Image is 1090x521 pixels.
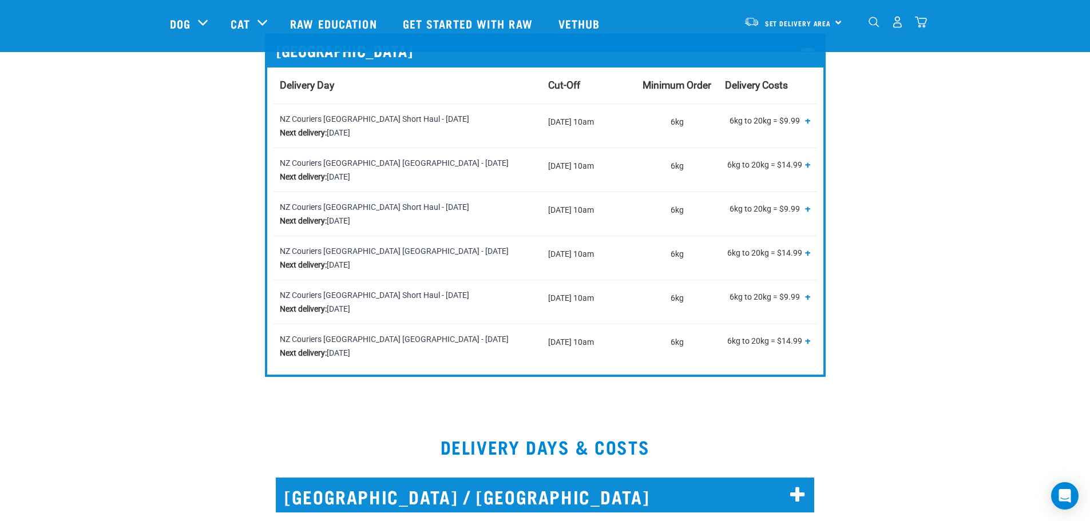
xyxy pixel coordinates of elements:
p: 6kg to 20kg = $9.99 20kg to 40kg = $19.99 Over 40kg = $29.99 [725,288,810,308]
a: Get started with Raw [391,1,547,46]
button: Show all tiers [805,248,811,257]
strong: Next delivery: [280,172,327,181]
a: Raw Education [279,1,391,46]
td: [DATE] 10am [541,104,636,148]
div: NZ Couriers [GEOGRAPHIC_DATA] [GEOGRAPHIC_DATA] - [DATE] [DATE] [280,244,534,272]
button: Show all tiers [805,160,811,169]
p: 6kg to 20kg = $14.99 20kg to 40kg = $29.99 Over 40kg = $44.99 [725,244,810,264]
p: 6kg to 20kg = $14.99 20kg to 40kg = $29.99 Over 40kg = $44.99 [725,332,810,352]
div: NZ Couriers [GEOGRAPHIC_DATA] Short Haul - [DATE] [DATE] [280,112,534,140]
span: + [805,158,811,170]
td: [DATE] 10am [541,236,636,280]
td: 6kg [636,192,718,236]
div: Open Intercom Messenger [1051,482,1079,510]
th: Minimum Order [636,67,718,104]
td: 6kg [636,148,718,192]
h2: [GEOGRAPHIC_DATA] / [GEOGRAPHIC_DATA] [276,478,814,512]
td: [DATE] 10am [541,192,636,236]
img: home-icon-1@2x.png [869,17,879,27]
th: Cut-Off [541,67,636,104]
p: 6kg to 20kg = $9.99 20kg to 40kg = $19.99 Over 40kg = $29.99 [725,112,810,132]
a: Dog [170,15,191,32]
strong: Next delivery: [280,348,327,357]
div: NZ Couriers [GEOGRAPHIC_DATA] Short Haul - [DATE] [DATE] [280,288,534,316]
strong: Next delivery: [280,216,327,225]
a: Vethub [547,1,615,46]
span: + [805,335,811,346]
td: 6kg [636,236,718,280]
a: Cat [231,15,250,32]
th: Delivery Day [273,67,541,104]
td: 6kg [636,280,718,324]
button: Show all tiers [805,336,811,345]
img: van-moving.png [744,17,759,27]
td: [DATE] 10am [541,280,636,324]
img: user.png [891,16,903,28]
span: Set Delivery Area [765,21,831,25]
div: NZ Couriers [GEOGRAPHIC_DATA] [GEOGRAPHIC_DATA] - [DATE] [DATE] [280,156,534,184]
p: 6kg to 20kg = $9.99 20kg to 40kg = $19.99 Over 40kg = $29.99 [725,200,810,220]
td: 6kg [636,104,718,148]
button: Show all tiers [805,116,811,125]
strong: Next delivery: [280,304,327,313]
button: Show all tiers [805,292,811,301]
span: + [805,114,811,126]
td: [DATE] 10am [541,324,636,368]
div: NZ Couriers [GEOGRAPHIC_DATA] [GEOGRAPHIC_DATA] - [DATE] [DATE] [280,332,534,360]
strong: Next delivery: [280,128,327,137]
img: home-icon@2x.png [915,16,927,28]
span: + [805,202,811,214]
span: + [805,246,811,258]
th: Delivery Costs [718,67,817,104]
button: Show all tiers [805,204,811,213]
span: + [805,291,811,302]
p: 6kg to 20kg = $14.99 20kg to 40kg = $29.99 Over 40kg = $44.99 [725,156,810,176]
td: [DATE] 10am [541,148,636,192]
div: NZ Couriers [GEOGRAPHIC_DATA] Short Haul - [DATE] [DATE] [280,200,534,228]
strong: Next delivery: [280,260,327,269]
td: 6kg [636,324,718,368]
